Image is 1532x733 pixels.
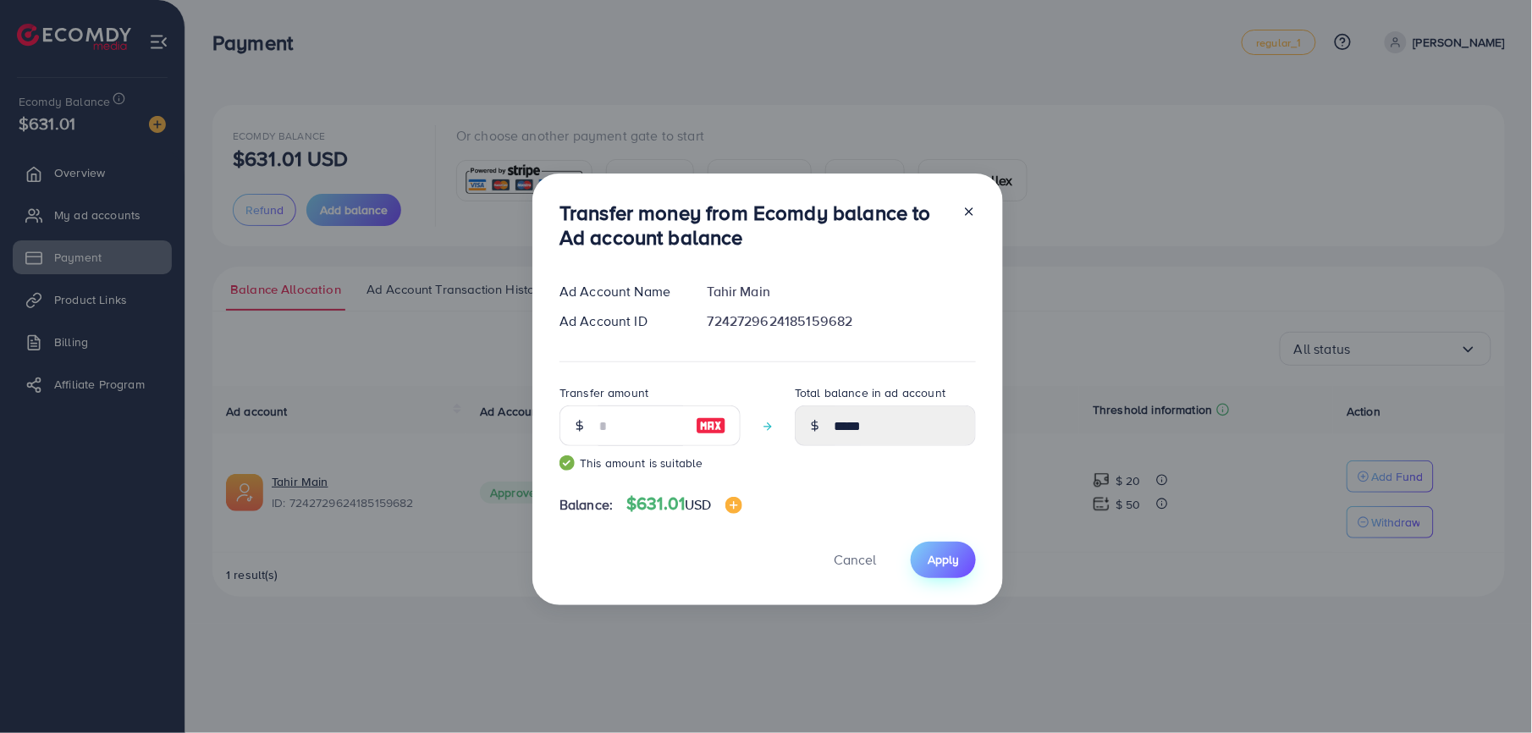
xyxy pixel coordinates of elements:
[725,497,742,514] img: image
[559,384,648,401] label: Transfer amount
[626,493,742,515] h4: $631.01
[813,542,897,578] button: Cancel
[559,455,741,471] small: This amount is suitable
[1460,657,1519,720] iframe: Chat
[546,282,694,301] div: Ad Account Name
[694,282,989,301] div: Tahir Main
[694,311,989,331] div: 7242729624185159682
[546,311,694,331] div: Ad Account ID
[911,542,976,578] button: Apply
[559,201,949,250] h3: Transfer money from Ecomdy balance to Ad account balance
[559,455,575,471] img: guide
[795,384,945,401] label: Total balance in ad account
[696,416,726,436] img: image
[685,495,711,514] span: USD
[834,550,876,569] span: Cancel
[559,495,613,515] span: Balance:
[928,551,959,568] span: Apply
